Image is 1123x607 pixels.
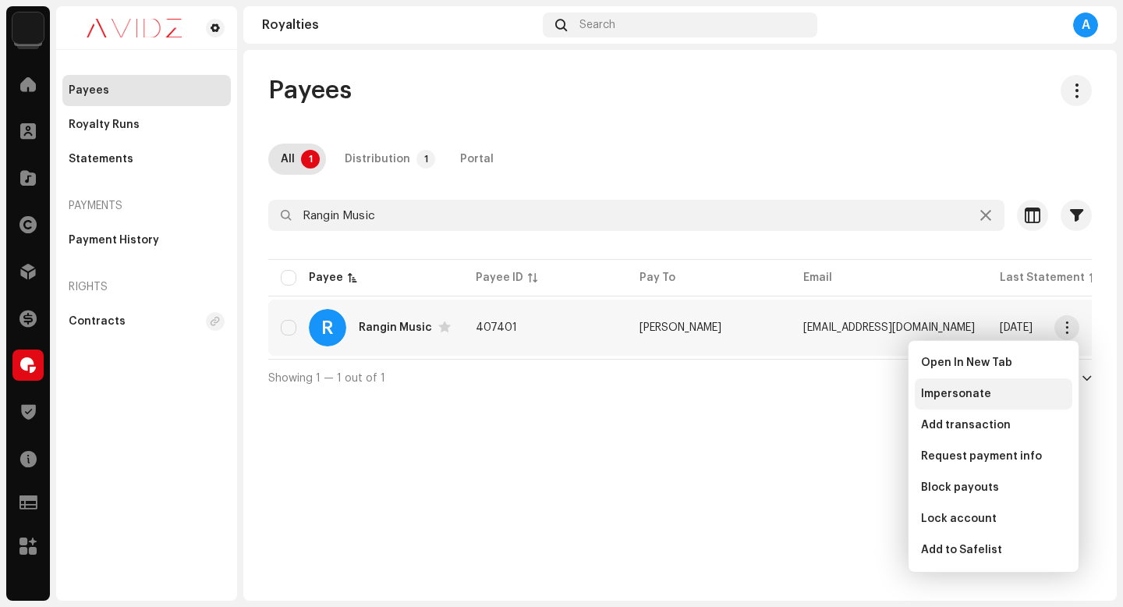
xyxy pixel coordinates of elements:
[359,322,432,333] div: Rangin Music
[921,544,1002,556] span: Add to Safelist
[268,373,385,384] span: Showing 1 — 1 out of 1
[69,153,133,165] div: Statements
[69,84,109,97] div: Payees
[12,12,44,44] img: 10d72f0b-d06a-424f-aeaa-9c9f537e57b6
[62,225,231,256] re-m-nav-item: Payment History
[309,309,346,346] div: R
[281,144,295,175] div: All
[301,150,320,169] p-badge: 1
[1073,12,1098,37] div: A
[1000,322,1033,333] span: Jun 2025
[921,481,999,494] span: Block payouts
[579,19,615,31] span: Search
[69,234,159,247] div: Payment History
[268,75,352,106] span: Payees
[262,19,537,31] div: Royalties
[62,109,231,140] re-m-nav-item: Royalty Runs
[639,322,721,333] span: Shiv Manmohi
[1000,270,1085,286] div: Last Statement
[62,75,231,106] re-m-nav-item: Payees
[921,513,997,525] span: Lock account
[69,19,200,37] img: 0c631eef-60b6-411a-a233-6856366a70de
[62,306,231,337] re-m-nav-item: Contracts
[460,144,494,175] div: Portal
[345,144,410,175] div: Distribution
[62,144,231,175] re-m-nav-item: Statements
[62,187,231,225] re-a-nav-header: Payments
[268,200,1004,231] input: Search
[69,315,126,328] div: Contracts
[69,119,140,131] div: Royalty Runs
[921,450,1042,463] span: Request payment info
[416,150,435,169] p-badge: 1
[921,388,991,400] span: Impersonate
[62,268,231,306] re-a-nav-header: Rights
[803,322,975,333] span: shivmanmohi5@gmail.com
[921,357,1012,369] span: Open In New Tab
[476,322,517,333] span: 407401
[309,270,343,286] div: Payee
[476,270,523,286] div: Payee ID
[921,419,1011,431] span: Add transaction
